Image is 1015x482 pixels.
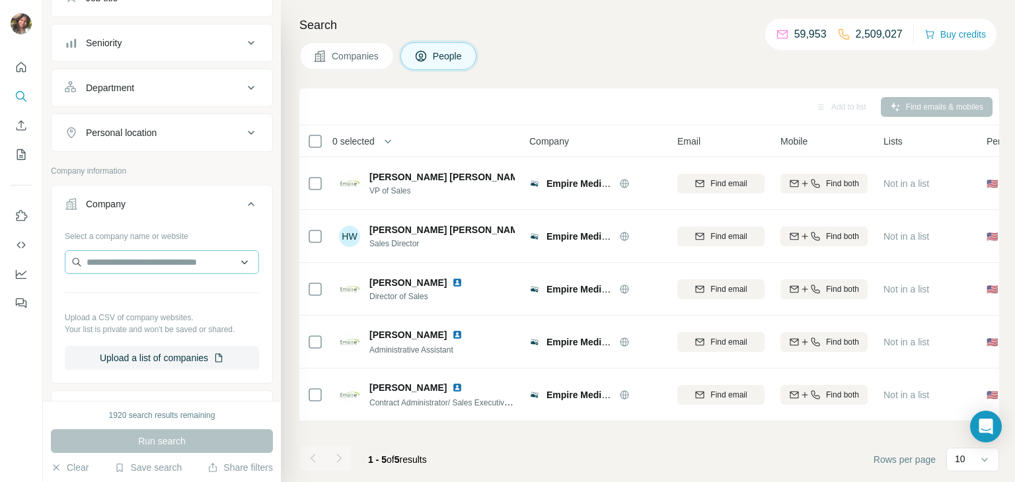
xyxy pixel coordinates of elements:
[794,26,827,42] p: 59,953
[780,174,868,193] button: Find both
[826,389,859,401] span: Find both
[114,461,182,474] button: Save search
[780,332,868,352] button: Find both
[368,454,427,465] span: results
[65,346,259,370] button: Upload a list of companies
[710,230,747,242] span: Find email
[52,394,272,425] button: Industry
[677,135,700,148] span: Email
[369,397,660,407] span: Contract Administrator/ Sales Executive at Empire Medical and Dental Supplies Inc
[529,284,540,294] img: Logo of Empire Medical & Dental Supplies Inc.
[529,390,540,400] img: Logo of Empire Medical & Dental Supplies Inc.
[11,262,32,286] button: Dashboard
[65,225,259,242] div: Select a company name or website
[339,173,360,194] img: Avatar
[109,409,215,421] div: 1920 search results remaining
[387,454,395,465] span: of
[11,85,32,108] button: Search
[52,188,272,225] button: Company
[677,279,765,299] button: Find email
[987,230,998,243] span: 🇺🇸
[780,226,868,246] button: Find both
[883,178,929,189] span: Not in a list
[677,174,765,193] button: Find email
[780,279,868,299] button: Find both
[51,461,89,474] button: Clear
[65,324,259,335] p: Your list is private and won't be saved or shared.
[52,27,272,59] button: Seniority
[86,36,122,50] div: Seniority
[987,177,998,190] span: 🇺🇸
[529,231,540,242] img: Logo of Empire Medical & Dental Supplies Inc.
[826,178,859,189] span: Find both
[51,165,273,177] p: Company information
[339,384,360,405] img: Avatar
[11,233,32,257] button: Use Surfe API
[452,277,463,288] img: LinkedIn logo
[780,385,868,405] button: Find both
[299,16,999,34] h4: Search
[11,291,32,315] button: Feedback
[856,26,903,42] p: 2,509,027
[883,284,929,294] span: Not in a list
[339,331,360,353] img: Avatar
[546,284,714,294] span: Empire Medical & Dental Supplies Inc.
[883,390,929,400] span: Not in a list
[987,283,998,296] span: 🇺🇸
[86,126,157,139] div: Personal location
[987,335,998,349] span: 🇺🇸
[52,117,272,149] button: Personal location
[710,336,747,348] span: Find email
[677,332,765,352] button: Find email
[86,197,126,211] div: Company
[546,231,714,242] span: Empire Medical & Dental Supplies Inc.
[710,283,747,295] span: Find email
[529,135,569,148] span: Company
[710,178,747,189] span: Find email
[339,226,360,247] div: HW
[52,72,272,104] button: Department
[987,388,998,401] span: 🇺🇸
[369,381,447,394] span: [PERSON_NAME]
[395,454,400,465] span: 5
[452,382,463,393] img: LinkedIn logo
[65,312,259,324] p: Upload a CSV of company websites.
[546,390,714,400] span: Empire Medical & Dental Supplies Inc.
[11,114,32,137] button: Enrich CSV
[207,461,273,474] button: Share filters
[780,135,808,148] span: Mobile
[546,337,714,347] span: Empire Medical & Dental Supplies Inc.
[826,336,859,348] span: Find both
[883,231,929,242] span: Not in a list
[11,143,32,166] button: My lists
[11,55,32,79] button: Quick start
[529,337,540,347] img: Logo of Empire Medical & Dental Supplies Inc.
[332,50,380,63] span: Companies
[826,230,859,242] span: Find both
[433,50,463,63] span: People
[677,226,765,246] button: Find email
[11,204,32,228] button: Use Surfe on LinkedIn
[970,411,1002,442] div: Open Intercom Messenger
[452,329,463,340] img: LinkedIn logo
[529,178,540,189] img: Logo of Empire Medical & Dental Supplies Inc.
[369,238,515,250] span: Sales Director
[339,279,360,300] img: Avatar
[826,283,859,295] span: Find both
[369,291,478,302] span: Director of Sales
[924,25,986,44] button: Buy credits
[11,13,32,34] img: Avatar
[546,178,714,189] span: Empire Medical & Dental Supplies Inc.
[883,135,903,148] span: Lists
[368,454,387,465] span: 1 - 5
[369,170,527,184] span: [PERSON_NAME] [PERSON_NAME]
[332,135,375,148] span: 0 selected
[369,328,447,341] span: [PERSON_NAME]
[874,453,936,466] span: Rows per page
[86,81,134,94] div: Department
[369,185,515,197] span: VP of Sales
[369,223,527,236] span: [PERSON_NAME] [PERSON_NAME]
[883,337,929,347] span: Not in a list
[369,345,453,355] span: Administrative Assistant
[369,276,447,289] span: [PERSON_NAME]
